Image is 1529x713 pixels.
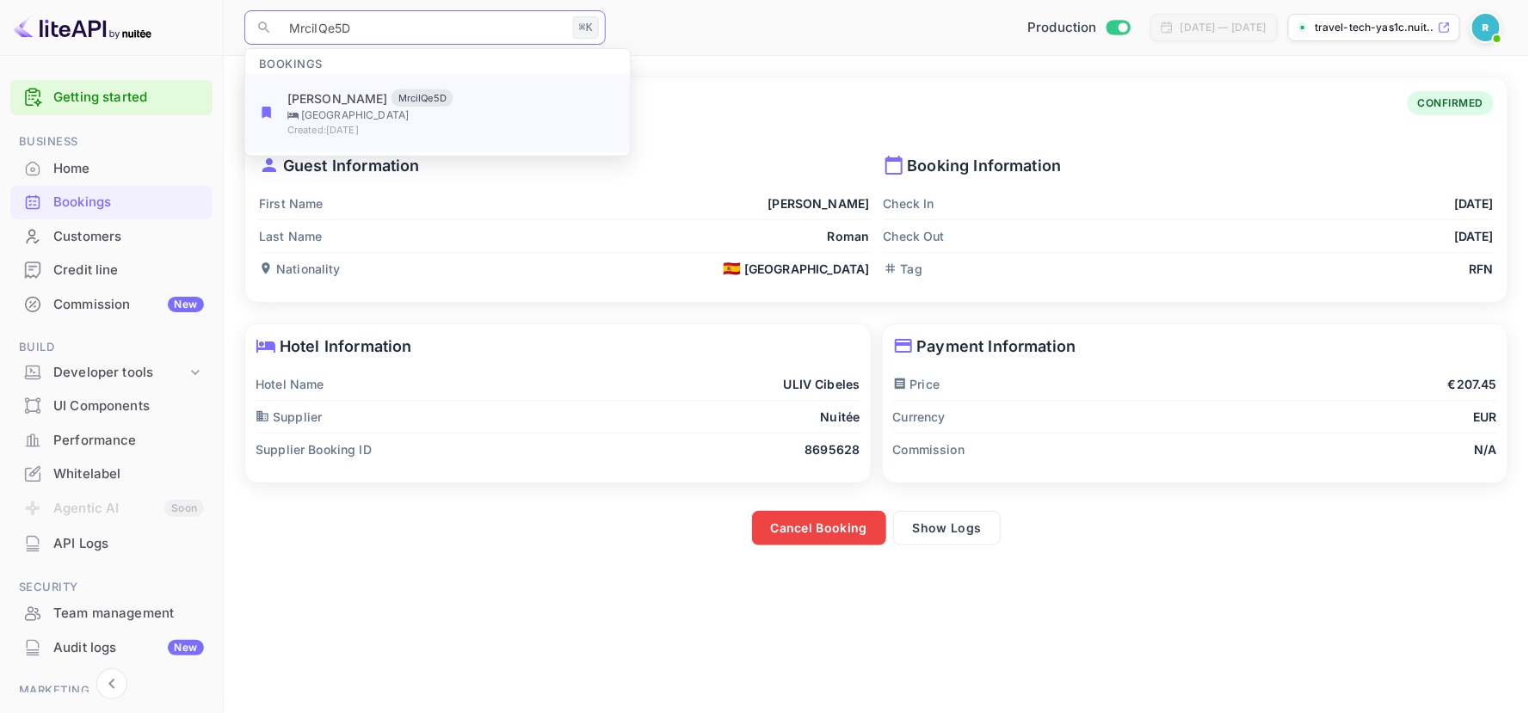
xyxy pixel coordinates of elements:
[10,220,213,254] div: Customers
[168,640,204,655] div: New
[821,408,860,426] p: Nuitée
[893,375,940,393] p: Price
[53,88,204,108] a: Getting started
[884,227,945,245] p: Check Out
[53,431,204,451] div: Performance
[287,107,617,122] p: [GEOGRAPHIC_DATA]
[10,390,213,421] a: UI Components
[10,254,213,287] div: Credit line
[784,375,860,393] p: ULIV Cibeles
[10,424,213,458] div: Performance
[53,604,204,624] div: Team management
[893,511,1002,545] button: Show Logs
[573,16,599,39] div: ⌘K
[53,227,204,247] div: Customers
[1472,14,1500,41] img: Revolut
[884,194,934,212] p: Check In
[768,194,870,212] p: [PERSON_NAME]
[10,458,213,489] a: Whitelabel
[10,424,213,456] a: Performance
[287,89,388,107] p: [PERSON_NAME]
[53,464,204,484] div: Whitelabel
[723,261,741,276] span: 🇪🇸
[1475,440,1497,458] p: N/A
[259,260,341,278] p: Nationality
[168,297,204,312] div: New
[53,638,204,658] div: Audit logs
[53,363,187,383] div: Developer tools
[53,159,204,179] div: Home
[10,631,213,663] a: Audit logsNew
[1474,408,1497,426] p: EUR
[893,440,965,458] p: Commission
[10,220,213,252] a: Customers
[10,527,213,561] div: API Logs
[10,358,213,388] div: Developer tools
[245,46,336,74] span: Bookings
[10,186,213,219] div: Bookings
[53,295,204,315] div: Commission
[1454,227,1494,245] p: [DATE]
[1454,194,1494,212] p: [DATE]
[96,668,127,699] button: Collapse navigation
[805,440,860,458] p: 8695628
[391,91,453,106] span: MrciIQe5D
[828,227,870,245] p: Roman
[10,338,213,357] span: Build
[752,511,886,545] button: Cancel Booking
[259,154,870,177] p: Guest Information
[259,194,324,212] p: First Name
[1181,20,1267,35] div: [DATE] — [DATE]
[10,681,213,700] span: Marketing
[1315,20,1434,35] p: travel-tech-yas1c.nuit...
[279,10,566,45] input: Search (e.g. bookings, documentation)
[10,578,213,597] span: Security
[53,193,204,212] div: Bookings
[14,14,151,41] img: LiteAPI logo
[256,375,324,393] p: Hotel Name
[1408,95,1495,111] span: CONFIRMED
[53,396,204,416] div: UI Components
[256,408,322,426] p: Supplier
[10,152,213,186] div: Home
[10,132,213,151] span: Business
[10,80,213,115] div: Getting started
[287,122,617,137] p: Created: [DATE]
[10,597,213,630] div: Team management
[10,254,213,286] a: Credit line
[259,227,322,245] p: Last Name
[10,288,213,322] div: CommissionNew
[10,186,213,218] a: Bookings
[256,440,372,458] p: Supplier Booking ID
[53,534,204,554] div: API Logs
[1448,375,1497,393] p: €207.45
[10,288,213,320] a: CommissionNew
[884,260,922,278] p: Tag
[1470,260,1494,278] p: RFN
[10,631,213,665] div: Audit logsNew
[893,408,946,426] p: Currency
[723,260,870,278] div: [GEOGRAPHIC_DATA]
[10,390,213,423] div: UI Components
[893,335,1498,358] p: Payment Information
[53,261,204,280] div: Credit line
[10,597,213,629] a: Team management
[10,152,213,184] a: Home
[1027,18,1097,38] span: Production
[1020,18,1137,38] div: Switch to Sandbox mode
[10,458,213,491] div: Whitelabel
[256,335,860,358] p: Hotel Information
[10,527,213,559] a: API Logs
[884,154,1495,177] p: Booking Information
